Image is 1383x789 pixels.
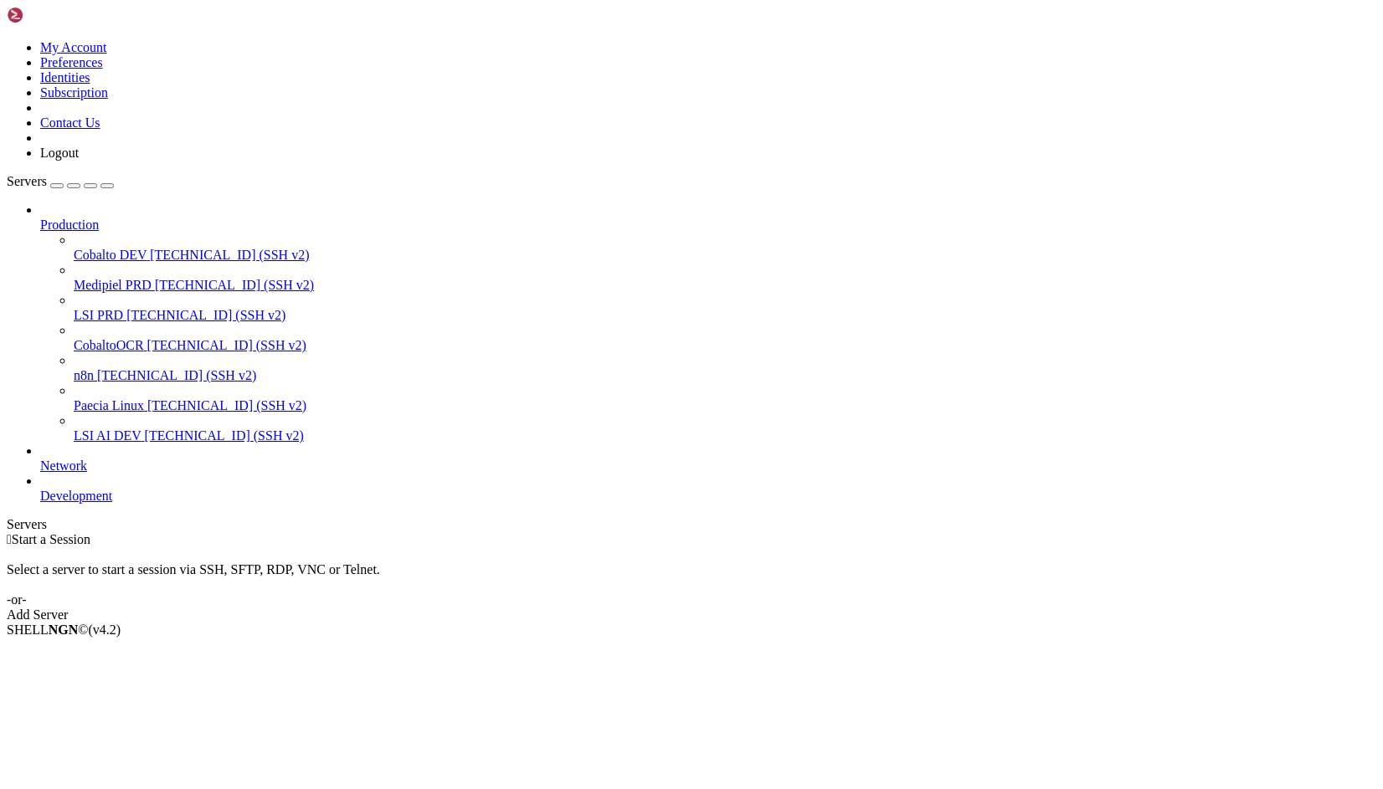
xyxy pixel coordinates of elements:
a: Medipiel PRD [TECHNICAL_ID] (SSH v2) [74,278,1376,293]
span: [TECHNICAL_ID] (SSH v2) [147,338,306,352]
span: CobaltoOCR [74,338,144,352]
li: LSI PRD [TECHNICAL_ID] (SSH v2) [74,293,1376,323]
span: 4.2.0 [89,622,121,637]
span: Cobalto DEV [74,248,147,262]
span: n8n [74,368,94,382]
img: Shellngn [7,7,103,23]
b: NGN [49,622,79,637]
li: Medipiel PRD [TECHNICAL_ID] (SSH v2) [74,263,1376,293]
a: n8n [TECHNICAL_ID] (SSH v2) [74,368,1376,383]
li: Development [40,474,1376,504]
a: Preferences [40,55,103,69]
span: Start a Session [12,532,90,546]
a: Subscription [40,85,108,100]
li: Production [40,202,1376,443]
a: Identities [40,70,90,85]
li: Paecia Linux [TECHNICAL_ID] (SSH v2) [74,383,1376,413]
li: LSI AI DEV [TECHNICAL_ID] (SSH v2) [74,413,1376,443]
a: LSI PRD [TECHNICAL_ID] (SSH v2) [74,308,1376,323]
span: [TECHNICAL_ID] (SSH v2) [126,308,285,322]
li: Cobalto DEV [TECHNICAL_ID] (SSH v2) [74,233,1376,263]
a: LSI AI DEV [TECHNICAL_ID] (SSH v2) [74,428,1376,443]
a: Servers [7,174,114,188]
li: n8n [TECHNICAL_ID] (SSH v2) [74,353,1376,383]
a: Network [40,459,1376,474]
span: Production [40,218,99,232]
a: Logout [40,146,79,160]
a: Paecia Linux [TECHNICAL_ID] (SSH v2) [74,398,1376,413]
span: Network [40,459,87,473]
a: Cobalto DEV [TECHNICAL_ID] (SSH v2) [74,248,1376,263]
a: My Account [40,40,107,54]
span: Medipiel PRD [74,278,152,292]
span: [TECHNICAL_ID] (SSH v2) [145,428,304,443]
a: CobaltoOCR [TECHNICAL_ID] (SSH v2) [74,338,1376,353]
span: SHELL © [7,622,121,637]
span: LSI PRD [74,308,123,322]
span: LSI AI DEV [74,428,141,443]
span: [TECHNICAL_ID] (SSH v2) [155,278,314,292]
span: [TECHNICAL_ID] (SSH v2) [147,398,306,412]
a: Contact Us [40,115,100,130]
div: Servers [7,517,1376,532]
a: Production [40,218,1376,233]
span: [TECHNICAL_ID] (SSH v2) [97,368,256,382]
span:  [7,532,12,546]
span: [TECHNICAL_ID] (SSH v2) [150,248,309,262]
a: Development [40,489,1376,504]
span: Servers [7,174,47,188]
li: CobaltoOCR [TECHNICAL_ID] (SSH v2) [74,323,1376,353]
div: Add Server [7,607,1376,622]
li: Network [40,443,1376,474]
span: Development [40,489,112,503]
div: Select a server to start a session via SSH, SFTP, RDP, VNC or Telnet. -or- [7,547,1376,607]
span: Paecia Linux [74,398,144,412]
